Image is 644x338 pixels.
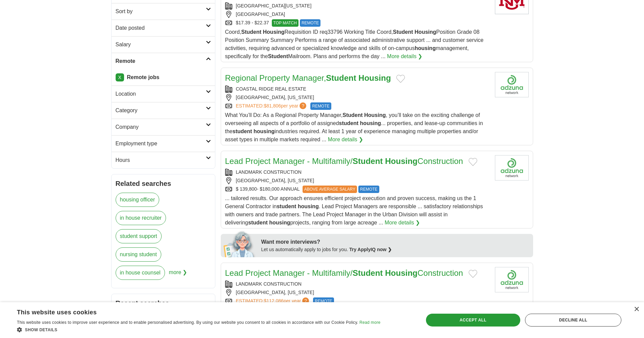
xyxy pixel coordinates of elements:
strong: student [233,128,252,134]
a: Hours [112,152,215,168]
a: nursing student [116,247,161,262]
span: REMOTE [313,297,334,305]
span: This website uses cookies to improve user experience and to enable personalised advertising. By u... [17,320,358,325]
span: REMOTE [310,102,331,110]
div: COASTAL RIDGE REAL ESTATE [225,86,490,93]
strong: housing [269,220,290,225]
h2: Remote [116,57,206,65]
a: X [116,73,124,81]
strong: housing [360,120,381,126]
div: Let us automatically apply to jobs for you. [261,246,529,253]
strong: student [277,203,296,209]
a: Try ApplyIQ now ❯ [349,247,392,252]
h2: Date posted [116,24,206,32]
strong: housing [415,45,436,51]
span: $112,086 [264,298,283,304]
h2: Related searches [116,178,211,189]
strong: student [248,220,268,225]
a: More details ❯ [328,136,363,144]
strong: housing [254,128,275,134]
button: Add to favorite jobs [469,158,477,166]
span: REMOTE [300,19,320,27]
span: ... tailored results. Our approach ensures efficient project execution and proven success, making... [225,195,483,225]
a: Lead Project Manager - Multifamily/Student HousingConstruction [225,268,463,277]
a: More details ❯ [387,52,423,61]
h2: Location [116,90,206,98]
strong: housing [298,203,319,209]
a: Remote [112,53,215,69]
a: Date posted [112,20,215,36]
a: Sort by [112,3,215,20]
a: Read more, opens a new window [359,320,380,325]
img: apply-iq-scientist.png [223,230,256,257]
img: Company logo [495,72,529,97]
div: LANDMARK CONSTRUCTION [225,169,490,176]
strong: Student [353,156,383,166]
a: [GEOGRAPHIC_DATA][US_STATE] [236,3,312,8]
strong: Housing [414,29,436,35]
a: ESTIMATED:$112,086per year? [236,297,311,305]
div: $ 139,800- $180,000 ANNUAL [225,186,490,193]
img: Company logo [495,267,529,292]
h2: Company [116,123,206,131]
a: in house counsel [116,266,165,280]
strong: student [339,120,359,126]
div: Decline all [525,314,621,327]
span: TOP MATCH [272,19,299,27]
a: Employment type [112,135,215,152]
a: More details ❯ [385,219,420,227]
div: [GEOGRAPHIC_DATA], [US_STATE] [225,177,490,184]
span: REMOTE [358,186,379,193]
div: [GEOGRAPHIC_DATA], [US_STATE] [225,94,490,101]
h2: Sort by [116,7,206,16]
strong: Housing [263,29,285,35]
button: Add to favorite jobs [396,75,405,83]
div: LANDMARK CONSTRUCTION [225,281,490,288]
strong: Housing [364,112,386,118]
strong: Student [353,268,383,277]
h2: Salary [116,41,206,49]
a: in house recruiter [116,211,166,225]
span: Show details [25,328,57,332]
strong: Student [393,29,413,35]
h2: Hours [116,156,206,164]
strong: Remote jobs [127,74,159,80]
div: $17.39 - $22.37 [225,19,490,27]
a: Location [112,86,215,102]
div: Want more interviews? [261,238,529,246]
strong: Student [326,73,356,82]
img: Company logo [495,155,529,180]
span: more ❯ [169,266,187,284]
span: $81,806 [264,103,281,108]
a: Company [112,119,215,135]
div: Accept all [426,314,520,327]
span: Coord, Requisition ID req33796 Working Title Coord, Position Grade 08 Position Summary Summary Pe... [225,29,484,59]
a: housing officer [116,193,160,207]
div: Close [634,307,639,312]
strong: Housing [358,73,391,82]
h2: Employment type [116,140,206,148]
span: ? [300,102,306,109]
strong: Student [268,53,288,59]
strong: Housing [385,268,418,277]
a: Lead Project Manager - Multifamily/Student HousingConstruction [225,156,463,166]
div: [GEOGRAPHIC_DATA], [US_STATE] [225,289,490,296]
strong: Student [241,29,262,35]
div: Show details [17,326,380,333]
span: ? [302,297,309,304]
strong: Student [342,112,363,118]
h2: Category [116,106,206,115]
a: Regional Property Manager,Student Housing [225,73,391,82]
div: This website uses cookies [17,306,363,316]
span: What You’ll Do: As a Regional Property Manager, , you’ll take on the exciting challenge of overse... [225,112,483,142]
a: Salary [112,36,215,53]
h2: Recent searches [116,298,211,308]
button: Add to favorite jobs [469,270,477,278]
a: Category [112,102,215,119]
a: ESTIMATED:$81,806per year? [236,102,308,110]
a: student support [116,229,162,243]
div: [GEOGRAPHIC_DATA] [225,11,490,18]
strong: Housing [385,156,418,166]
span: ABOVE AVERAGE SALARY [303,186,357,193]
